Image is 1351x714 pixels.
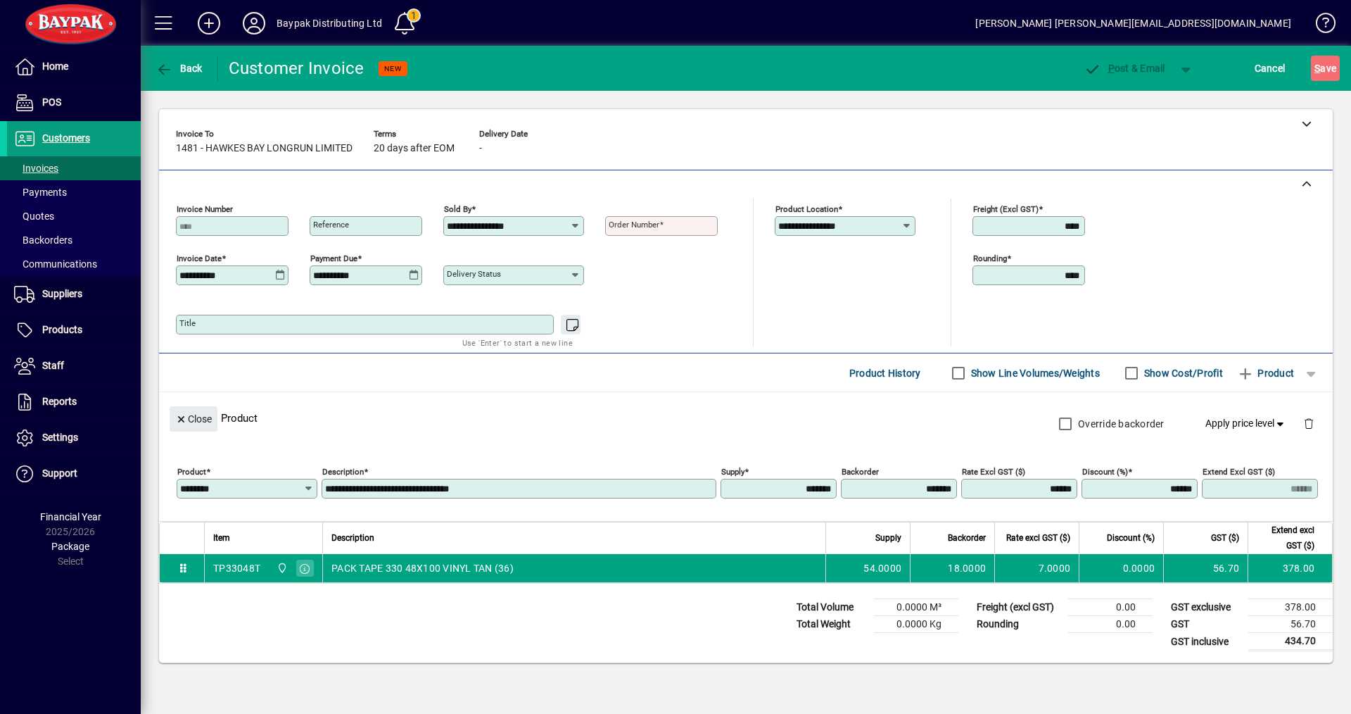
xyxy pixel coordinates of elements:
[948,530,986,546] span: Backorder
[1003,561,1070,575] div: 7.0000
[1084,63,1165,74] span: ost & Email
[1292,406,1326,440] button: Delete
[42,96,61,108] span: POS
[310,253,357,263] mat-label: Payment due
[229,57,364,80] div: Customer Invoice
[14,187,67,198] span: Payments
[973,204,1039,214] mat-label: Freight (excl GST)
[948,561,986,575] span: 18.0000
[51,541,89,552] span: Package
[186,11,231,36] button: Add
[14,163,58,174] span: Invoices
[1248,616,1333,633] td: 56.70
[7,277,141,312] a: Suppliers
[7,228,141,252] a: Backorders
[170,406,217,432] button: Close
[1305,3,1333,49] a: Knowledge Base
[973,253,1007,263] mat-label: Rounding
[7,85,141,120] a: POS
[42,324,82,335] span: Products
[152,56,206,81] button: Back
[179,318,196,328] mat-label: Title
[7,313,141,348] a: Products
[231,11,277,36] button: Profile
[1200,411,1293,437] button: Apply price level
[863,561,901,575] span: 54.0000
[277,12,382,35] div: Baypak Distributing Ltd
[42,432,78,443] span: Settings
[1248,599,1333,616] td: 378.00
[7,49,141,84] a: Home
[331,530,374,546] span: Description
[1006,530,1070,546] span: Rate excl GST ($)
[1077,56,1172,81] button: Post & Email
[7,420,141,456] a: Settings
[1205,416,1287,431] span: Apply price level
[7,252,141,276] a: Communications
[1164,616,1248,633] td: GST
[970,616,1068,633] td: Rounding
[7,456,141,491] a: Support
[1248,633,1333,651] td: 434.70
[874,599,958,616] td: 0.0000 M³
[141,56,218,81] app-page-header-button: Back
[331,561,514,575] span: PACK TAPE 330 48X100 VINYL TAN (36)
[609,220,659,230] mat-label: Order number
[1068,599,1153,616] td: 0.00
[7,180,141,204] a: Payments
[322,467,364,477] mat-label: Description
[166,412,221,425] app-page-header-button: Close
[14,258,97,270] span: Communications
[1314,57,1336,80] span: ave
[177,467,206,477] mat-label: Product
[479,143,482,154] span: -
[1211,530,1239,546] span: GST ($)
[1255,57,1286,80] span: Cancel
[1075,417,1165,431] label: Override backorder
[14,211,54,222] span: Quotes
[975,12,1291,35] div: [PERSON_NAME] [PERSON_NAME][EMAIL_ADDRESS][DOMAIN_NAME]
[970,599,1068,616] td: Freight (excl GST)
[1248,554,1332,582] td: 378.00
[1314,63,1320,74] span: S
[40,511,101,522] span: Financial Year
[1251,56,1289,81] button: Cancel
[444,204,471,214] mat-label: Sold by
[7,349,141,384] a: Staff
[175,408,212,431] span: Close
[42,396,77,407] span: Reports
[1163,554,1248,582] td: 56.70
[1164,633,1248,651] td: GST inclusive
[789,616,874,633] td: Total Weight
[176,143,353,154] span: 1481 - HAWKES BAY LONGRUN LIMITED
[1107,530,1155,546] span: Discount (%)
[1311,56,1340,81] button: Save
[1164,599,1248,616] td: GST exclusive
[1257,522,1314,553] span: Extend excl GST ($)
[42,132,90,144] span: Customers
[962,467,1025,477] mat-label: Rate excl GST ($)
[156,63,203,74] span: Back
[1141,366,1223,380] label: Show Cost/Profit
[7,156,141,180] a: Invoices
[875,530,901,546] span: Supply
[14,234,72,246] span: Backorders
[1203,467,1275,477] mat-label: Extend excl GST ($)
[447,269,501,279] mat-label: Delivery status
[789,599,874,616] td: Total Volume
[177,204,233,214] mat-label: Invoice number
[1079,554,1163,582] td: 0.0000
[384,64,402,73] span: NEW
[842,467,879,477] mat-label: Backorder
[849,362,921,384] span: Product History
[213,561,260,575] div: TP33048T
[177,253,222,263] mat-label: Invoice date
[844,361,927,386] button: Product History
[374,143,455,154] span: 20 days after EOM
[1108,63,1115,74] span: P
[874,616,958,633] td: 0.0000 Kg
[462,334,573,351] mat-hint: Use 'Enter' to start a new line
[7,204,141,228] a: Quotes
[721,467,744,477] mat-label: Supply
[1292,417,1326,430] app-page-header-button: Delete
